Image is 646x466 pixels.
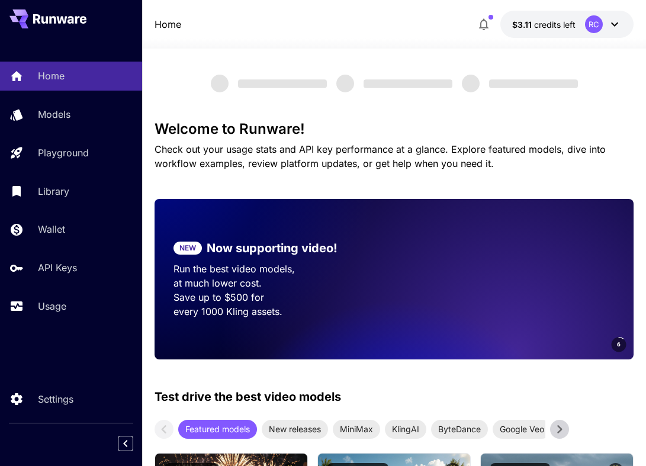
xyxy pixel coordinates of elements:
nav: breadcrumb [155,17,181,31]
span: KlingAI [385,423,426,435]
p: NEW [179,243,196,253]
p: Models [38,107,70,121]
p: Home [38,69,65,83]
div: Google Veo [493,420,551,439]
p: Usage [38,299,66,313]
span: credits left [534,20,576,30]
div: KlingAI [385,420,426,439]
div: ByteDance [431,420,488,439]
a: Home [155,17,181,31]
div: New releases [262,420,328,439]
p: Wallet [38,222,65,236]
div: Featured models [178,420,257,439]
span: New releases [262,423,328,435]
p: Library [38,184,69,198]
p: Run the best video models, at much lower cost. [173,262,375,290]
span: Featured models [178,423,257,435]
p: Save up to $500 for every 1000 Kling assets. [173,290,375,319]
span: $3.11 [512,20,534,30]
span: Check out your usage stats and API key performance at a glance. Explore featured models, dive int... [155,143,606,169]
button: Collapse sidebar [118,436,133,451]
p: Settings [38,392,73,406]
span: ByteDance [431,423,488,435]
div: RC [585,15,603,33]
h3: Welcome to Runware! [155,121,633,137]
span: Google Veo [493,423,551,435]
p: API Keys [38,261,77,275]
span: MiniMax [333,423,380,435]
div: Collapse sidebar [127,433,142,454]
span: 6 [617,340,621,349]
button: $3.11395RC [500,11,634,38]
div: $3.11395 [512,18,576,31]
p: Playground [38,146,89,160]
p: Now supporting video! [207,239,338,257]
p: Test drive the best video models [155,388,341,406]
div: MiniMax [333,420,380,439]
